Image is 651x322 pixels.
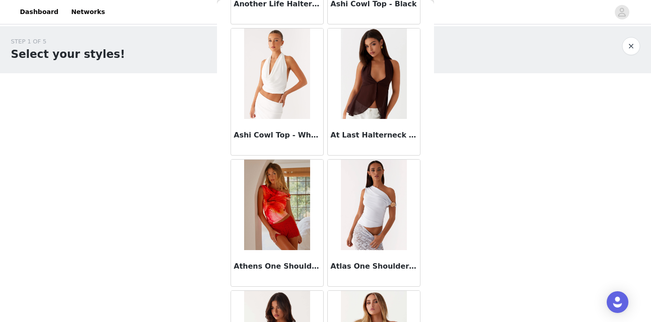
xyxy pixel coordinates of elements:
[66,2,110,22] a: Networks
[234,130,321,141] h3: Ashi Cowl Top - White
[244,160,310,250] img: Athens One Shoulder Top - Floral
[244,28,310,119] img: Ashi Cowl Top - White
[607,291,628,313] div: Open Intercom Messenger
[341,160,406,250] img: Atlas One Shoulder Top - Pale Blue
[14,2,64,22] a: Dashboard
[341,28,406,119] img: At Last Halterneck Top - Brown
[11,37,125,46] div: STEP 1 OF 5
[330,130,417,141] h3: At Last Halterneck Top - Brown
[11,46,125,62] h1: Select your styles!
[234,261,321,272] h3: Athens One Shoulder Top - Floral
[330,261,417,272] h3: Atlas One Shoulder Top - Pale Blue
[618,5,626,19] div: avatar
